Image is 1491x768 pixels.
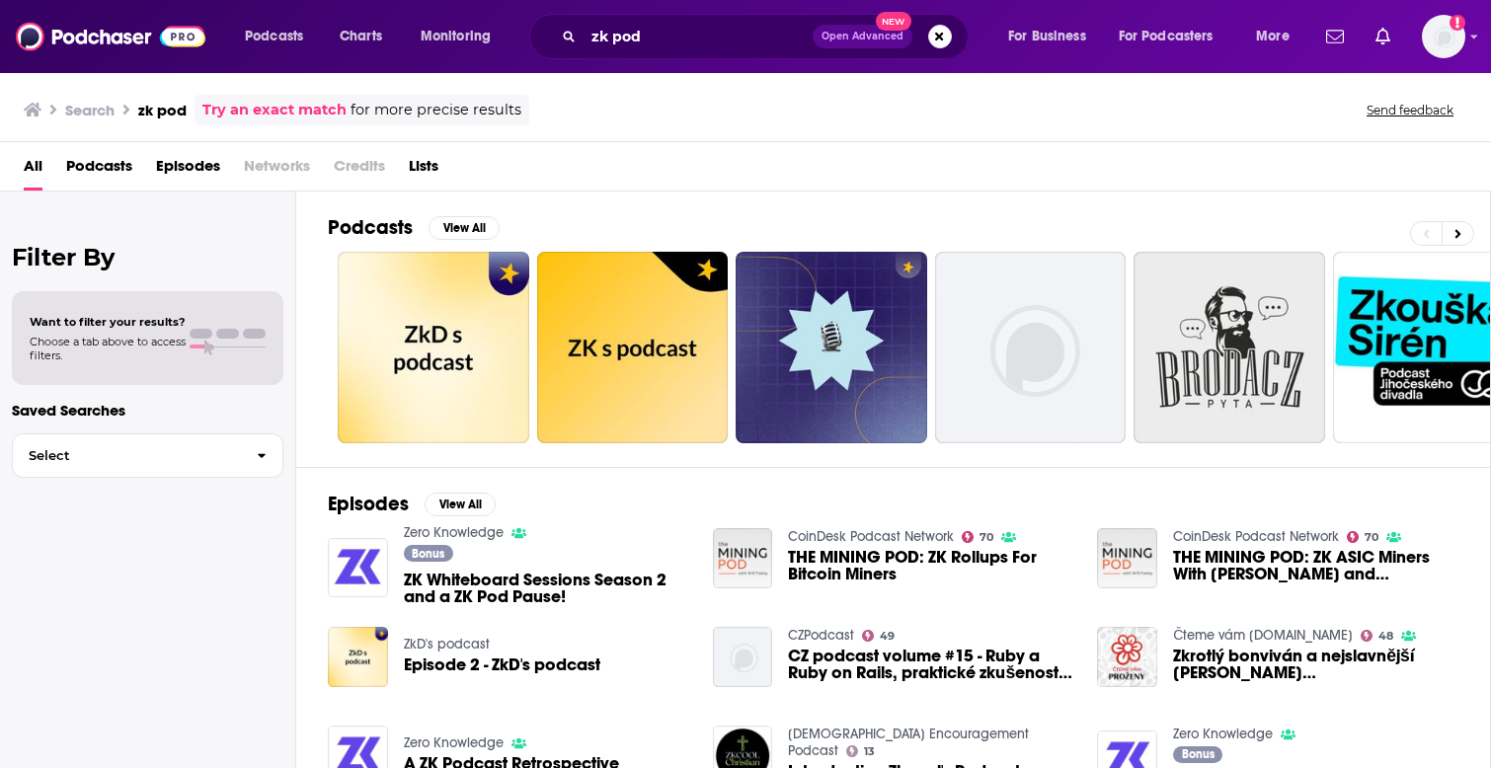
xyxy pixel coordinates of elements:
[244,150,310,191] span: Networks
[404,734,504,751] a: Zero Knowledge
[980,533,993,542] span: 70
[1182,748,1215,760] span: Bonus
[231,21,329,52] button: open menu
[862,630,895,642] a: 49
[1173,648,1458,681] a: Zkrotlý bonviván a nejslavnější šašek slaví 75. Bolek Polívka, geniální umělec i zkrachovalý podn...
[994,21,1111,52] button: open menu
[1378,632,1393,641] span: 48
[1173,528,1339,545] a: CoinDesk Podcast Network
[245,23,303,50] span: Podcasts
[12,401,283,420] p: Saved Searches
[404,572,689,605] a: ZK Whiteboard Sessions Season 2 and a ZK Pod Pause!
[66,150,132,191] a: Podcasts
[1119,23,1214,50] span: For Podcasters
[328,538,388,598] img: ZK Whiteboard Sessions Season 2 and a ZK Pod Pause!
[1318,20,1352,53] a: Show notifications dropdown
[788,726,1029,759] a: Christian Encouragement Podcast
[876,12,911,31] span: New
[407,21,516,52] button: open menu
[340,23,382,50] span: Charts
[1097,528,1157,588] img: THE MINING POD: ZK ASIC Miners With Michael Gao and Nazar Khan
[351,99,521,121] span: for more precise results
[1361,102,1459,118] button: Send feedback
[328,492,409,516] h2: Episodes
[1008,23,1086,50] span: For Business
[138,101,187,119] h3: zk pod
[713,627,773,687] img: CZ podcast volume #15 - Ruby a Ruby on Rails, praktické zkušenosti - podcast
[156,150,220,191] a: Episodes
[65,101,115,119] h3: Search
[1173,549,1458,582] span: THE MINING POD: ZK ASIC Miners With [PERSON_NAME] and [PERSON_NAME]
[788,528,954,545] a: CoinDesk Podcast Network
[412,548,444,560] span: Bonus
[1450,15,1465,31] svg: Add a profile image
[1422,15,1465,58] img: User Profile
[13,449,241,462] span: Select
[30,315,186,329] span: Want to filter your results?
[334,150,385,191] span: Credits
[421,23,491,50] span: Monitoring
[30,335,186,362] span: Choose a tab above to access filters.
[788,627,854,644] a: CZPodcast
[16,18,205,55] img: Podchaser - Follow, Share and Rate Podcasts
[425,493,496,516] button: View All
[1361,630,1393,642] a: 48
[409,150,438,191] a: Lists
[404,636,490,653] a: ZkD's podcast
[788,648,1073,681] a: CZ podcast volume #15 - Ruby a Ruby on Rails, praktické zkušenosti - podcast
[12,243,283,271] h2: Filter By
[822,32,903,41] span: Open Advanced
[1173,549,1458,582] a: THE MINING POD: ZK ASIC Miners With Michael Gao and Nazar Khan
[429,216,500,240] button: View All
[962,531,993,543] a: 70
[880,632,895,641] span: 49
[328,492,496,516] a: EpisodesView All
[1368,20,1398,53] a: Show notifications dropdown
[1422,15,1465,58] button: Show profile menu
[1097,627,1157,687] img: Zkrotlý bonviván a nejslavnější šašek slaví 75. Bolek Polívka, geniální umělec i zkrachovalý podn...
[864,747,875,756] span: 13
[1173,726,1273,742] a: Zero Knowledge
[328,215,500,240] a: PodcastsView All
[404,524,504,541] a: Zero Knowledge
[12,433,283,478] button: Select
[1242,21,1314,52] button: open menu
[327,21,394,52] a: Charts
[404,656,600,673] a: Episode 2 - ZkD's podcast
[788,549,1073,582] a: THE MINING POD: ZK Rollups For Bitcoin Miners
[202,99,347,121] a: Try an exact match
[1347,531,1378,543] a: 70
[1256,23,1290,50] span: More
[1422,15,1465,58] span: Logged in as melrosepr
[328,215,413,240] h2: Podcasts
[813,25,912,48] button: Open AdvancedNew
[846,745,875,757] a: 13
[1173,648,1458,681] span: Zkrotlý bonviván a nejslavnější [PERSON_NAME] 75. [PERSON_NAME], geniální umělec i zkrachovalý po...
[24,150,42,191] a: All
[1173,627,1353,644] a: Čteme vám ProŽeny.cz
[1106,21,1242,52] button: open menu
[328,627,388,687] img: Episode 2 - ZkD's podcast
[548,14,987,59] div: Search podcasts, credits, & more...
[584,21,813,52] input: Search podcasts, credits, & more...
[1365,533,1378,542] span: 70
[713,528,773,588] img: THE MINING POD: ZK Rollups For Bitcoin Miners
